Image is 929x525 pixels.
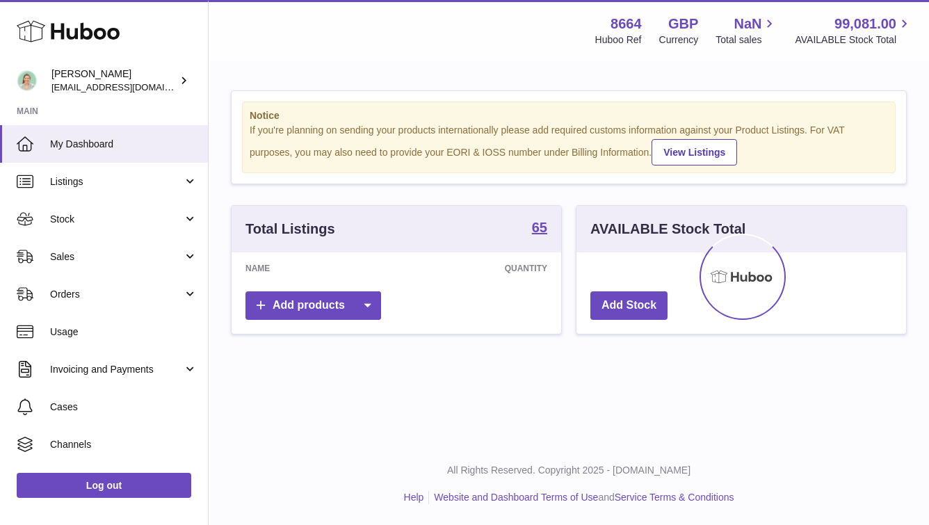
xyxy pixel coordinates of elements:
li: and [429,491,734,504]
a: Add products [245,291,381,320]
a: Service Terms & Conditions [615,492,734,503]
th: Quantity [372,252,561,284]
strong: GBP [668,15,698,33]
span: Listings [50,175,183,188]
p: All Rights Reserved. Copyright 2025 - [DOMAIN_NAME] [220,464,918,477]
a: Website and Dashboard Terms of Use [434,492,598,503]
span: Total sales [716,33,777,47]
strong: Notice [250,109,888,122]
a: NaN Total sales [716,15,777,47]
span: Usage [50,325,197,339]
a: Add Stock [590,291,668,320]
div: Currency [659,33,699,47]
a: Log out [17,473,191,498]
span: Invoicing and Payments [50,363,183,376]
a: Help [404,492,424,503]
a: View Listings [652,139,737,165]
h3: Total Listings [245,220,335,239]
strong: 8664 [611,15,642,33]
a: 99,081.00 AVAILABLE Stock Total [795,15,912,47]
div: If you're planning on sending your products internationally please add required customs informati... [250,124,888,165]
th: Name [232,252,372,284]
h3: AVAILABLE Stock Total [590,220,745,239]
span: Channels [50,438,197,451]
strong: 65 [532,220,547,234]
img: hello@thefacialcuppingexpert.com [17,70,38,91]
span: NaN [734,15,761,33]
span: My Dashboard [50,138,197,151]
span: Stock [50,213,183,226]
span: [EMAIL_ADDRESS][DOMAIN_NAME] [51,81,204,92]
a: 65 [532,220,547,237]
span: Orders [50,288,183,301]
span: Sales [50,250,183,264]
div: [PERSON_NAME] [51,67,177,94]
span: AVAILABLE Stock Total [795,33,912,47]
span: Cases [50,401,197,414]
div: Huboo Ref [595,33,642,47]
span: 99,081.00 [834,15,896,33]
